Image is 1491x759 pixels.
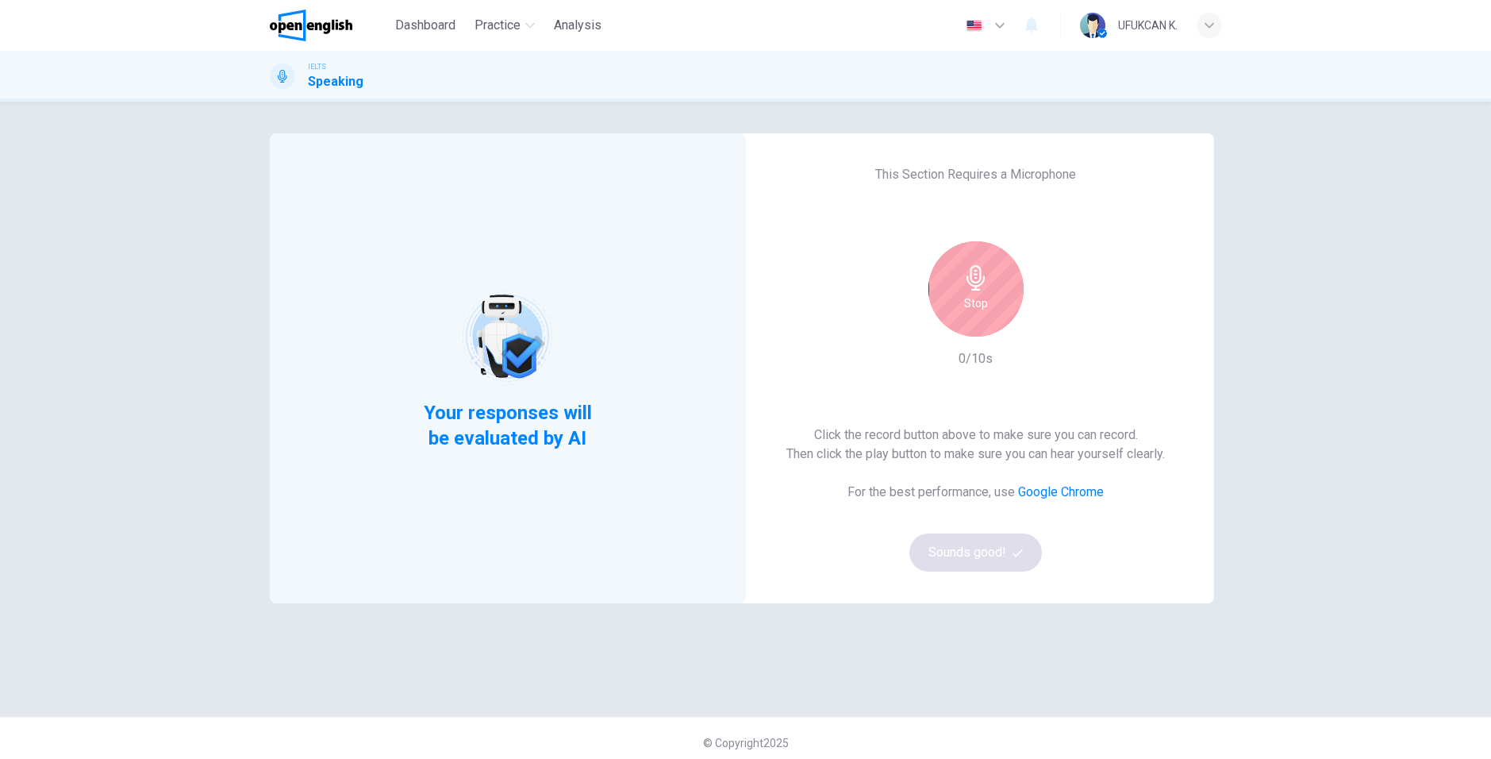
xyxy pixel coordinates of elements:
[554,16,601,35] span: Analysis
[411,400,604,451] span: Your responses will be evaluated by AI
[964,20,984,32] img: en
[1018,484,1104,499] a: Google Chrome
[468,11,541,40] button: Practice
[308,72,363,91] h1: Speaking
[270,10,353,41] img: OpenEnglish logo
[928,241,1024,337] button: Stop
[786,426,1165,464] h6: Click the record button above to make sure you can record. Then click the play button to make sur...
[1080,13,1105,38] img: Profile picture
[270,10,390,41] a: OpenEnglish logo
[395,16,455,35] span: Dashboard
[475,16,521,35] span: Practice
[389,11,462,40] button: Dashboard
[959,349,993,368] h6: 0/10s
[847,483,1104,502] h6: For the best performance, use
[457,286,558,387] img: robot icon
[875,165,1076,184] h6: This Section Requires a Microphone
[308,61,326,72] span: IELTS
[548,11,608,40] button: Analysis
[703,737,789,749] span: © Copyright 2025
[1118,16,1178,35] div: UFUKCAN K.
[964,294,988,313] h6: Stop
